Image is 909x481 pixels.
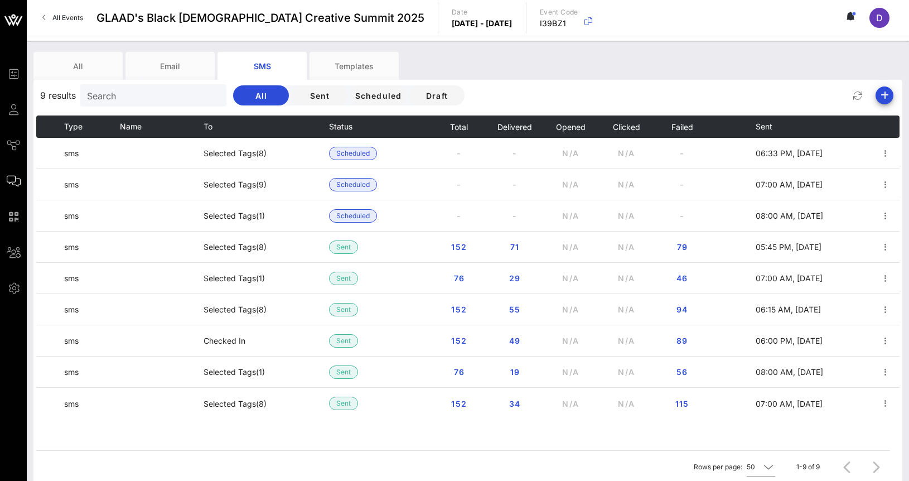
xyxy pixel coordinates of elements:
td: Selected Tags (1) [204,200,329,232]
span: 76 [450,367,468,377]
button: 29 [497,268,533,288]
button: All [233,85,289,105]
th: To [204,116,329,138]
button: 152 [441,331,477,351]
span: Scheduled [336,179,370,191]
td: Selected Tags (1) [204,357,329,388]
span: Draft [418,91,456,100]
span: 79 [673,242,691,252]
span: Type [64,122,83,131]
span: 07:00 AM, [DATE] [756,180,823,189]
th: Sent [756,116,825,138]
td: sms [64,325,120,357]
span: All Events [52,13,83,22]
span: Sent [301,91,339,100]
button: 55 [497,300,533,320]
button: 152 [441,237,477,257]
div: All [33,52,123,80]
th: Failed [654,116,710,138]
span: 9 results [40,89,76,102]
button: 115 [664,393,700,413]
span: 152 [450,336,468,345]
button: Draft [409,85,465,105]
span: 94 [673,305,691,314]
span: Scheduled [336,210,370,222]
span: Opened [555,122,586,132]
span: Delivered [497,122,532,132]
td: Selected Tags (8) [204,388,329,419]
span: 55 [506,305,524,314]
td: sms [64,388,120,419]
span: 08:00 AM, [DATE] [756,211,823,220]
span: Sent [336,335,351,347]
a: All Events [36,9,90,27]
button: 152 [441,393,477,413]
td: Selected Tags (8) [204,138,329,169]
span: 06:15 AM, [DATE] [756,305,821,314]
td: Selected Tags (8) [204,294,329,325]
div: Email [125,52,215,80]
td: sms [64,263,120,294]
p: Date [452,7,512,18]
button: 56 [664,362,700,382]
td: sms [64,200,120,232]
span: 34 [506,399,524,408]
button: 152 [441,300,477,320]
button: 76 [441,362,477,382]
button: 94 [664,300,700,320]
td: sms [64,169,120,200]
button: Clicked [612,116,640,138]
span: Sent [336,241,351,253]
span: 71 [506,242,524,252]
th: Status [329,116,385,138]
td: sms [64,232,120,263]
button: Opened [555,116,586,138]
span: Sent [336,272,351,285]
button: Delivered [497,116,532,138]
th: Opened [543,116,598,138]
span: 46 [673,273,691,283]
span: 152 [450,305,468,314]
span: Total [449,122,468,132]
div: 50 [747,462,755,472]
button: 89 [664,331,700,351]
span: 152 [450,399,468,408]
span: 08:00 AM, [DATE] [756,367,823,377]
button: 79 [664,237,700,257]
p: [DATE] - [DATE] [452,18,512,29]
span: GLAAD's Black [DEMOGRAPHIC_DATA] Creative Summit 2025 [96,9,424,26]
span: 06:00 PM, [DATE] [756,336,823,345]
p: Event Code [540,7,578,18]
td: Selected Tags (1) [204,263,329,294]
div: 1-9 of 9 [796,462,820,472]
span: Scheduled [336,147,370,160]
button: 76 [441,268,477,288]
th: Delivered [487,116,543,138]
span: 19 [506,367,524,377]
span: 56 [673,367,691,377]
span: D [876,12,883,23]
span: Clicked [612,122,640,132]
button: 49 [497,331,533,351]
span: 76 [450,273,468,283]
td: Selected Tags (8) [204,232,329,263]
span: 29 [506,273,524,283]
div: Templates [310,52,399,80]
span: 06:33 PM, [DATE] [756,148,823,158]
p: I39BZ1 [540,18,578,29]
span: Sent [756,122,772,131]
span: Scheduled [354,91,402,100]
span: Status [329,122,352,131]
div: SMS [217,52,307,80]
td: Selected Tags (9) [204,169,329,200]
button: 34 [497,393,533,413]
span: Failed [671,122,693,132]
button: 71 [497,237,533,257]
span: 152 [450,242,468,252]
div: 50Rows per page: [747,458,775,476]
span: 115 [673,399,691,408]
td: sms [64,138,120,169]
button: Total [449,116,468,138]
button: 19 [497,362,533,382]
button: 46 [664,268,700,288]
